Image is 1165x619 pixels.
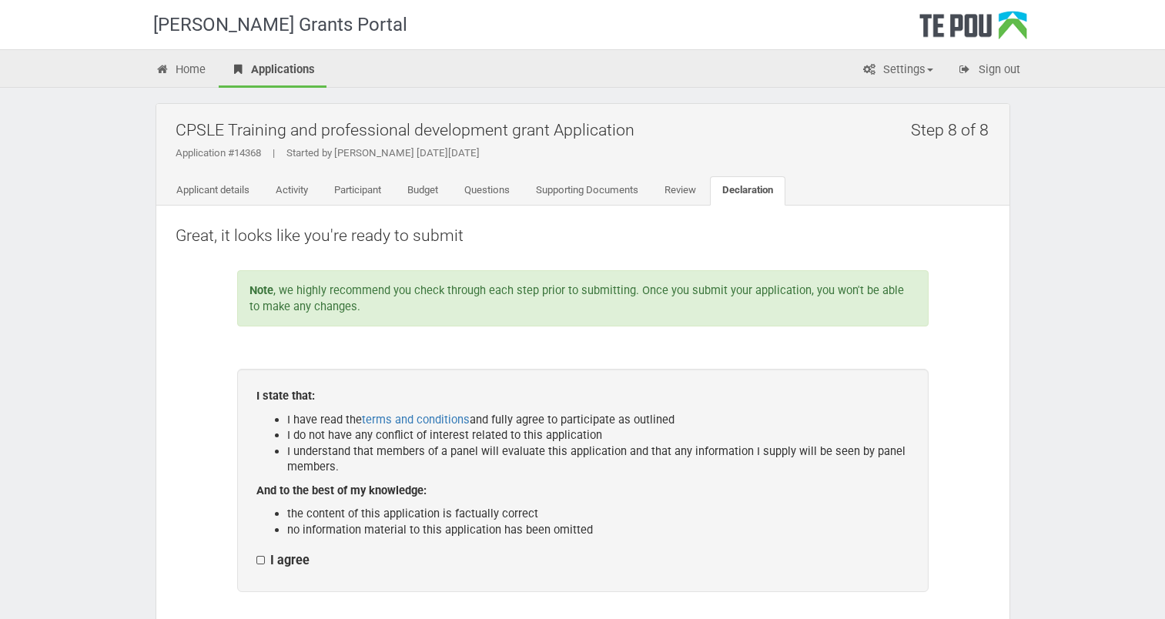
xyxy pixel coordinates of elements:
[287,412,909,428] li: I have read the and fully agree to participate as outlined
[219,54,326,88] a: Applications
[237,270,929,326] div: , we highly recommend you check through each step prior to submitting. Once you submit your appli...
[256,483,427,497] b: And to the best of my knowledge:
[911,112,998,148] h2: Step 8 of 8
[176,225,990,247] p: Great, it looks like you're ready to submit
[524,176,651,206] a: Supporting Documents
[256,389,315,403] b: I state that:
[256,553,310,569] label: I agree
[249,283,273,297] b: Note
[851,54,945,88] a: Settings
[176,146,998,160] div: Application #14368 Started by [PERSON_NAME] [DATE][DATE]
[263,176,320,206] a: Activity
[287,443,909,475] li: I understand that members of a panel will evaluate this application and that any information I su...
[322,176,393,206] a: Participant
[164,176,262,206] a: Applicant details
[261,147,286,159] span: |
[395,176,450,206] a: Budget
[452,176,522,206] a: Questions
[919,11,1027,49] div: Te Pou Logo
[362,413,470,427] a: terms and conditions
[176,112,998,148] h2: CPSLE Training and professional development grant Application
[287,427,909,443] li: I do not have any conflict of interest related to this application
[287,506,909,522] li: the content of this application is factually correct
[652,176,708,206] a: Review
[710,176,785,206] a: Declaration
[144,54,218,88] a: Home
[946,54,1032,88] a: Sign out
[287,522,909,538] li: no information material to this application has been omitted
